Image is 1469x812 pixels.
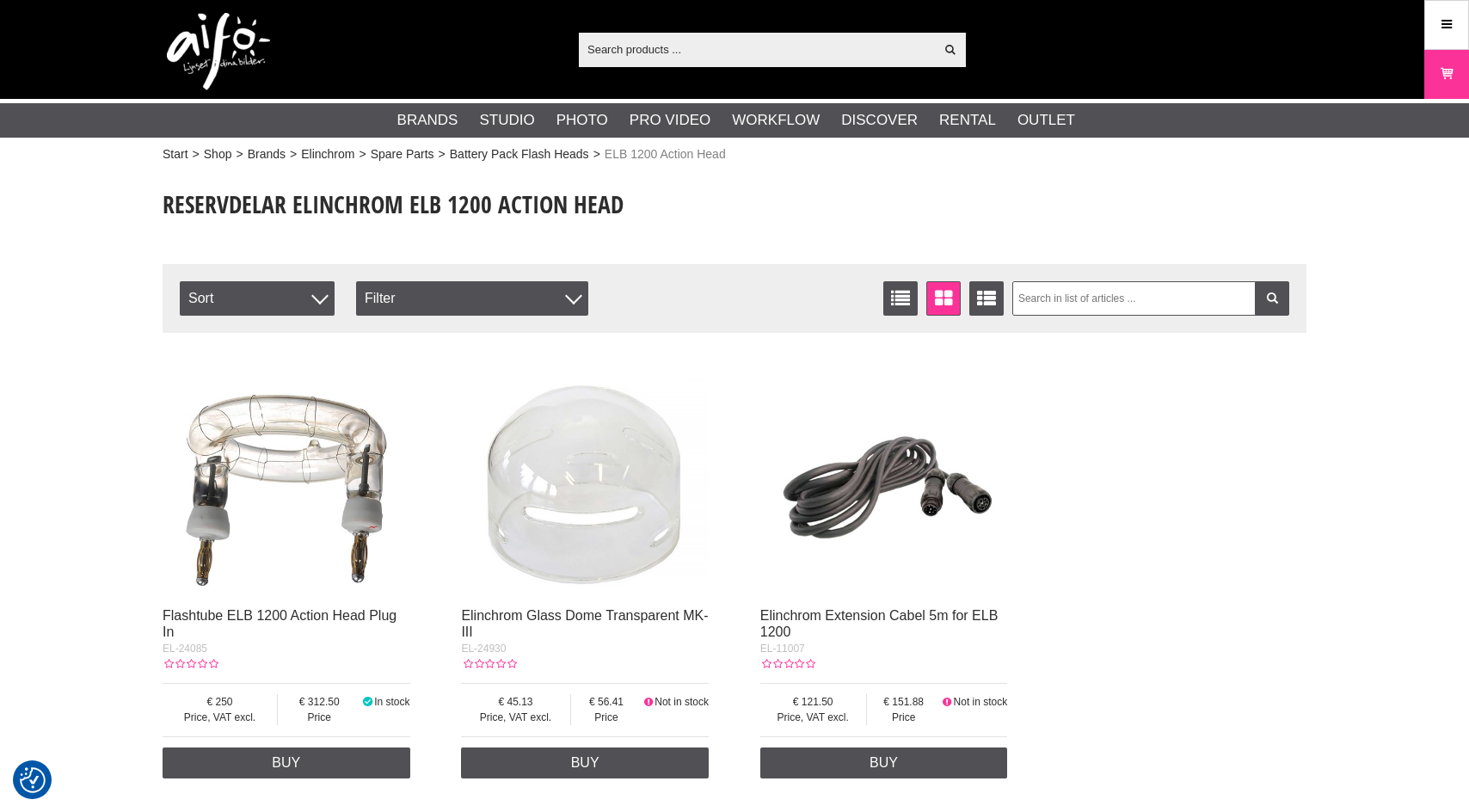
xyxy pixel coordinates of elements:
[397,109,458,132] a: Brands
[760,710,866,725] span: Price, VAT excl.
[732,109,820,132] a: Workflow
[1017,109,1075,132] a: Outlet
[939,109,996,132] a: Rental
[163,656,218,672] div: Customer rating: 0
[760,608,999,639] a: Elinchrom Extension Cabel 5m for ELB 1200
[301,145,354,163] a: Elinchrom
[180,281,335,316] span: Sort
[20,767,46,793] img: Revisit consent button
[439,145,446,163] span: >
[461,694,569,710] span: 45.13
[1012,281,1290,316] input: Search in list of articles ...
[20,765,46,796] button: Consent Preferences
[374,696,409,708] span: In stock
[236,145,243,163] span: >
[579,36,934,62] input: Search products ...
[461,608,708,639] a: Elinchrom Glass Dome Transparent MK-III
[204,145,232,163] a: Shop
[461,710,569,725] span: Price, VAT excl.
[760,643,805,655] span: EL-11007
[359,145,366,163] span: >
[556,109,608,132] a: Photo
[605,145,726,163] span: ELB 1200 Action Head
[883,281,918,316] a: List
[450,145,589,163] a: Battery Pack Flash Heads
[461,656,516,672] div: Customer rating: 0
[867,710,941,725] span: Price
[163,608,396,639] a: Flashtube ELB 1200 Action Head Plug In
[163,145,188,163] a: Start
[969,281,1004,316] a: Extended list
[760,747,1008,778] a: Buy
[461,350,709,598] img: Elinchrom Glass Dome Transparent MK-III
[867,694,941,710] span: 151.88
[163,350,410,598] img: Flashtube ELB 1200 Action Head Plug In
[479,109,534,132] a: Studio
[760,656,815,672] div: Customer rating: 0
[163,188,823,221] h1: Reservdelar Elinchrom ELB 1200 Action Head
[655,696,709,708] span: Not in stock
[593,145,600,163] span: >
[167,13,270,90] img: logo.png
[248,145,286,163] a: Brands
[193,145,200,163] span: >
[954,696,1008,708] span: Not in stock
[371,145,434,163] a: Spare Parts
[571,694,642,710] span: 56.41
[461,643,506,655] span: EL-24930
[278,694,360,710] span: 312.50
[360,696,374,708] i: In stock
[278,710,360,725] span: Price
[1255,281,1289,316] a: Filter
[642,696,655,708] i: Not in stock
[630,109,710,132] a: Pro Video
[163,694,277,710] span: 250
[163,710,277,725] span: Price, VAT excl.
[941,696,954,708] i: Not in stock
[356,281,588,316] div: Filter
[163,643,207,655] span: EL-24085
[571,710,642,725] span: Price
[760,350,1008,598] img: Elinchrom Extension Cabel 5m for ELB 1200
[841,109,918,132] a: Discover
[926,281,961,316] a: Window
[760,694,866,710] span: 121.50
[290,145,297,163] span: >
[461,747,709,778] a: Buy
[163,747,410,778] a: Buy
